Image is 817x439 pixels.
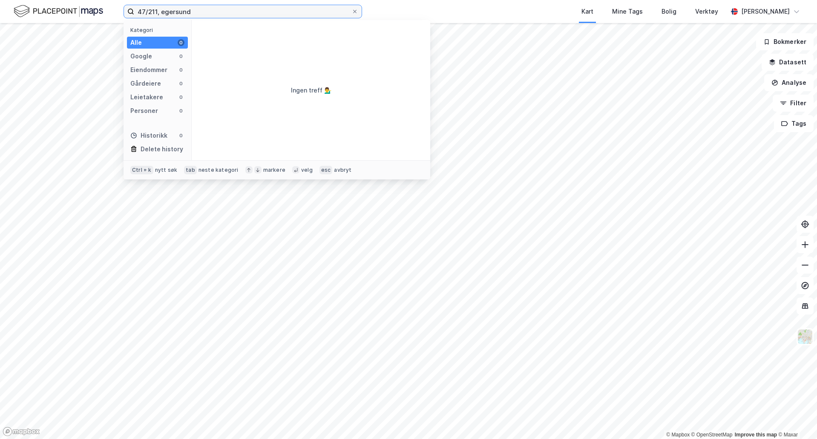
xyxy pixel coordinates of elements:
[774,115,814,132] button: Tags
[178,80,184,87] div: 0
[756,33,814,50] button: Bokmerker
[666,432,690,438] a: Mapbox
[130,106,158,116] div: Personer
[695,6,718,17] div: Verktøy
[198,167,239,173] div: neste kategori
[612,6,643,17] div: Mine Tags
[774,398,817,439] div: Kontrollprogram for chat
[130,27,188,33] div: Kategori
[774,398,817,439] iframe: Chat Widget
[762,54,814,71] button: Datasett
[178,94,184,101] div: 0
[130,92,163,102] div: Leietakere
[130,130,167,141] div: Historikk
[741,6,790,17] div: [PERSON_NAME]
[691,432,733,438] a: OpenStreetMap
[764,74,814,91] button: Analyse
[662,6,676,17] div: Bolig
[130,166,153,174] div: Ctrl + k
[130,78,161,89] div: Gårdeiere
[134,5,351,18] input: Søk på adresse, matrikkel, gårdeiere, leietakere eller personer
[581,6,593,17] div: Kart
[178,132,184,139] div: 0
[184,166,197,174] div: tab
[291,85,331,95] div: Ingen treff 💁‍♂️
[130,65,167,75] div: Eiendommer
[3,427,40,436] a: Mapbox homepage
[797,329,813,345] img: Z
[178,39,184,46] div: 0
[263,167,285,173] div: markere
[14,4,103,19] img: logo.f888ab2527a4732fd821a326f86c7f29.svg
[735,432,777,438] a: Improve this map
[178,107,184,114] div: 0
[130,51,152,61] div: Google
[178,66,184,73] div: 0
[773,95,814,112] button: Filter
[130,38,142,48] div: Alle
[334,167,351,173] div: avbryt
[178,53,184,60] div: 0
[141,144,183,154] div: Delete history
[301,167,313,173] div: velg
[155,167,178,173] div: nytt søk
[319,166,333,174] div: esc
